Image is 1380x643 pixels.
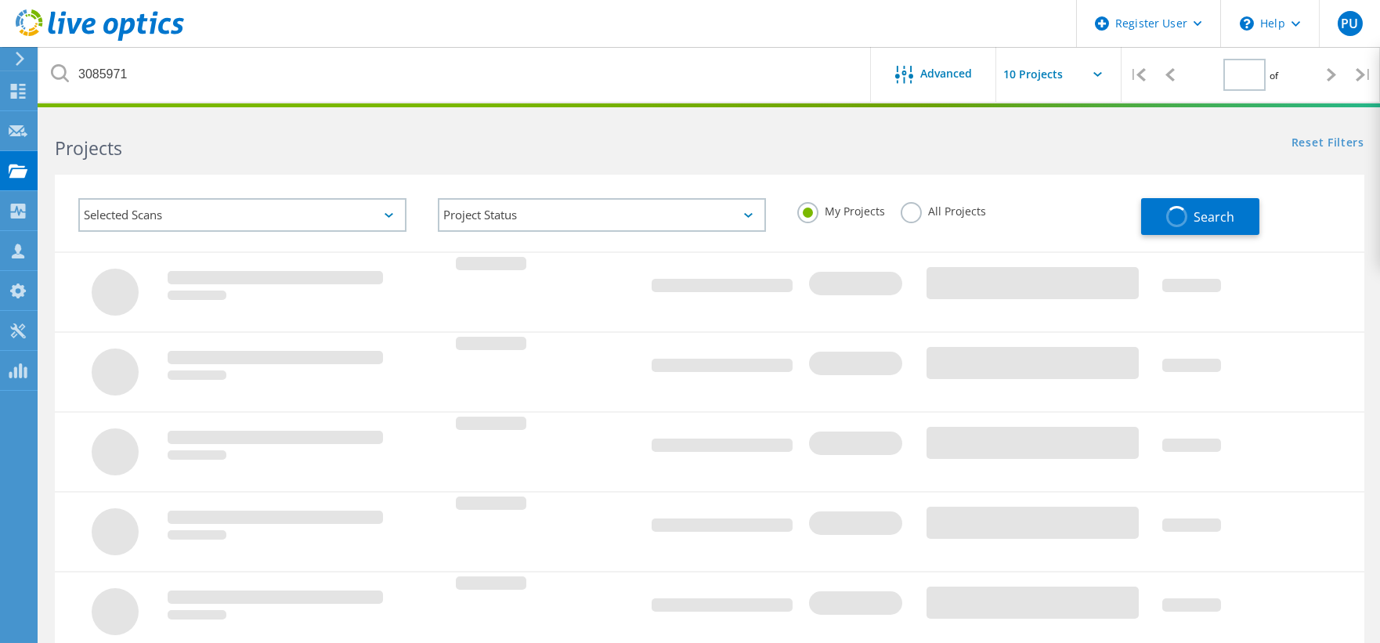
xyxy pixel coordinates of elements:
span: of [1270,69,1278,82]
div: Selected Scans [78,198,406,232]
input: Search projects by name, owner, ID, company, etc [39,47,872,102]
b: Projects [55,135,122,161]
label: All Projects [901,202,986,217]
button: Search [1141,198,1259,235]
span: PU [1341,17,1358,30]
div: | [1122,47,1154,103]
svg: \n [1240,16,1254,31]
label: My Projects [797,202,885,217]
a: Reset Filters [1291,137,1364,150]
a: Live Optics Dashboard [16,33,184,44]
div: Project Status [438,198,766,232]
div: | [1348,47,1380,103]
span: Advanced [921,68,973,79]
span: Search [1194,208,1234,226]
